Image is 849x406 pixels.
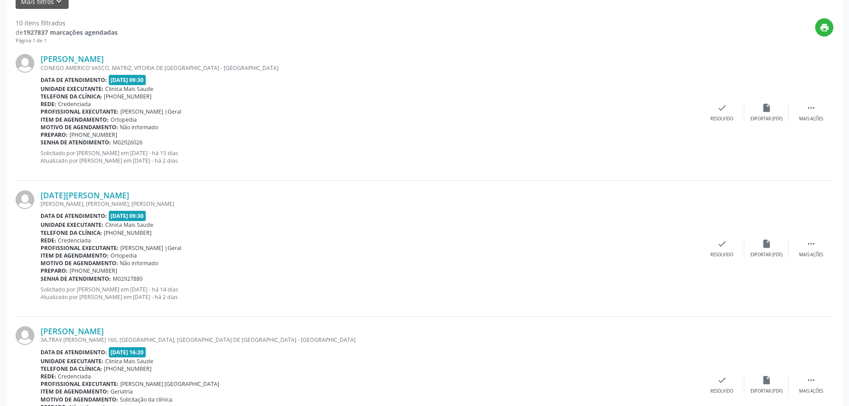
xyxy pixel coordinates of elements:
[762,375,771,385] i: insert_drive_file
[41,229,102,237] b: Telefone da clínica:
[120,123,158,131] span: Não informado
[16,28,118,37] div: de
[58,237,91,244] span: Credenciada
[16,190,34,209] img: img
[710,252,733,258] div: Resolvido
[41,286,700,301] p: Solicitado por [PERSON_NAME] em [DATE] - há 14 dias Atualizado por [PERSON_NAME] em [DATE] - há 2...
[105,357,153,365] span: Clinica Mais Saude
[41,149,700,164] p: Solicitado por [PERSON_NAME] em [DATE] - há 15 dias Atualizado por [PERSON_NAME] em [DATE] - há 2...
[41,326,104,336] a: [PERSON_NAME]
[41,190,129,200] a: [DATE][PERSON_NAME]
[105,85,153,93] span: Clinica Mais Saude
[41,123,118,131] b: Motivo de agendamento:
[41,336,700,344] div: 3A.TRAV [PERSON_NAME] 160, [GEOGRAPHIC_DATA], [GEOGRAPHIC_DATA] DE [GEOGRAPHIC_DATA] - [GEOGRAPHI...
[41,259,118,267] b: Motivo de agendamento:
[717,375,727,385] i: check
[41,388,109,395] b: Item de agendamento:
[109,347,146,357] span: [DATE] 16:20
[717,103,727,113] i: check
[16,37,118,45] div: Página 1 de 1
[41,380,119,388] b: Profissional executante:
[58,100,91,108] span: Credenciada
[762,239,771,249] i: insert_drive_file
[58,373,91,380] span: Credenciada
[41,93,102,100] b: Telefone da clínica:
[41,139,111,146] b: Senha de atendimento:
[70,131,117,139] span: [PHONE_NUMBER]
[41,54,104,64] a: [PERSON_NAME]
[41,76,107,84] b: Data de atendimento:
[104,229,152,237] span: [PHONE_NUMBER]
[41,64,700,72] div: CONEGO AMERICO VASCO, MATRIZ, VITORIA DE [GEOGRAPHIC_DATA] - [GEOGRAPHIC_DATA]
[41,365,102,373] b: Telefone da clínica:
[120,108,181,115] span: [PERSON_NAME] |Geral
[113,275,143,283] span: M02927880
[751,252,783,258] div: Exportar (PDF)
[16,326,34,345] img: img
[111,252,137,259] span: Ortopedia
[41,85,103,93] b: Unidade executante:
[120,259,158,267] span: Não informado
[710,388,733,394] div: Resolvido
[41,116,109,123] b: Item de agendamento:
[762,103,771,113] i: insert_drive_file
[105,221,153,229] span: Clinica Mais Saude
[41,244,119,252] b: Profissional executante:
[806,375,816,385] i: 
[16,18,118,28] div: 10 itens filtrados
[120,396,173,403] span: Solicitação da clínica.
[41,349,107,356] b: Data de atendimento:
[41,200,700,208] div: [PERSON_NAME], [PERSON_NAME], [PERSON_NAME]
[109,75,146,85] span: [DATE] 09:30
[109,211,146,221] span: [DATE] 09:30
[41,252,109,259] b: Item de agendamento:
[799,116,823,122] div: Mais ações
[104,365,152,373] span: [PHONE_NUMBER]
[41,267,68,275] b: Preparo:
[104,93,152,100] span: [PHONE_NUMBER]
[41,396,118,403] b: Motivo de agendamento:
[16,54,34,73] img: img
[41,131,68,139] b: Preparo:
[70,267,117,275] span: [PHONE_NUMBER]
[113,139,143,146] span: M02926026
[41,357,103,365] b: Unidade executante:
[111,388,133,395] span: Geriatria
[710,116,733,122] div: Resolvido
[41,275,111,283] b: Senha de atendimento:
[41,108,119,115] b: Profissional executante:
[806,239,816,249] i: 
[717,239,727,249] i: check
[815,18,833,37] button: print
[41,100,56,108] b: Rede:
[799,388,823,394] div: Mais ações
[820,23,829,33] i: print
[111,116,137,123] span: Ortopedia
[41,212,107,220] b: Data de atendimento:
[751,388,783,394] div: Exportar (PDF)
[41,373,56,380] b: Rede:
[120,380,219,388] span: [PERSON_NAME] [GEOGRAPHIC_DATA]
[23,28,118,37] strong: 1927837 marcações agendadas
[120,244,181,252] span: [PERSON_NAME] |Geral
[751,116,783,122] div: Exportar (PDF)
[41,237,56,244] b: Rede:
[806,103,816,113] i: 
[41,221,103,229] b: Unidade executante:
[799,252,823,258] div: Mais ações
